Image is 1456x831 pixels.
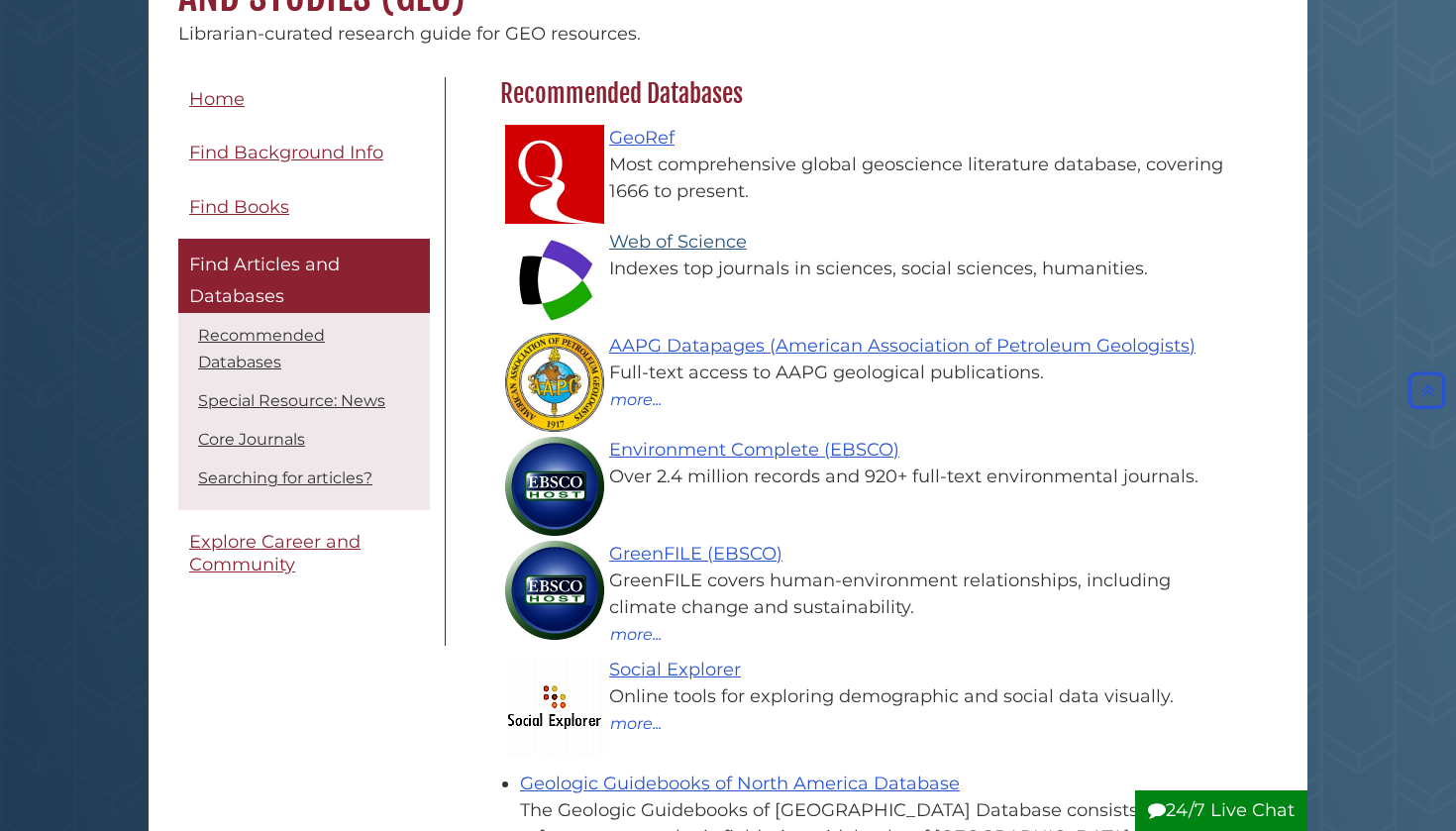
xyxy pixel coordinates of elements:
[520,256,1238,282] div: Indexes top journals in sciences, social sciences, humanities.
[198,430,305,449] a: Core Journals
[520,464,1238,490] div: Over 2.4 million records and 920+ full-text environmental journals.
[609,543,782,565] a: GreenFILE (EBSCO)
[609,439,899,461] a: Environment Complete (EBSCO)
[189,531,361,575] span: Explore Career and Community
[520,683,1238,710] div: Online tools for exploring demographic and social data visually.
[178,131,430,175] a: Find Background Info
[198,468,372,487] a: Searching for articles?
[490,78,1248,110] h2: Recommended Databases
[520,360,1238,386] div: Full-text access to AAPG geological publications.
[178,77,430,597] div: Guide Pages
[609,659,741,680] a: Social Explorer
[609,710,663,736] button: more...
[609,231,747,253] a: Web of Science
[609,127,675,149] a: GeoRef
[189,196,289,218] span: Find Books
[178,23,641,45] span: Librarian-curated research guide for GEO resources.
[609,335,1196,357] a: AAPG Datapages (American Association of Petroleum Geologists)
[609,621,663,647] button: more...
[178,239,430,313] a: Find Articles and Databases
[178,520,430,586] a: Explore Career and Community
[520,568,1238,621] div: GreenFILE covers human-environment relationships, including climate change and sustainability.
[609,386,663,412] button: more...
[198,326,325,371] a: Recommended Databases
[1404,379,1451,401] a: Back to Top
[198,391,385,410] a: Special Resource: News
[1135,790,1307,831] button: 24/7 Live Chat
[520,152,1238,205] div: Most comprehensive global geoscience literature database, covering 1666 to present.
[189,88,245,110] span: Home
[189,254,340,307] span: Find Articles and Databases
[520,773,960,794] a: Geologic Guidebooks of North America Database
[189,142,383,163] span: Find Background Info
[178,185,430,230] a: Find Books
[178,77,430,122] a: Home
